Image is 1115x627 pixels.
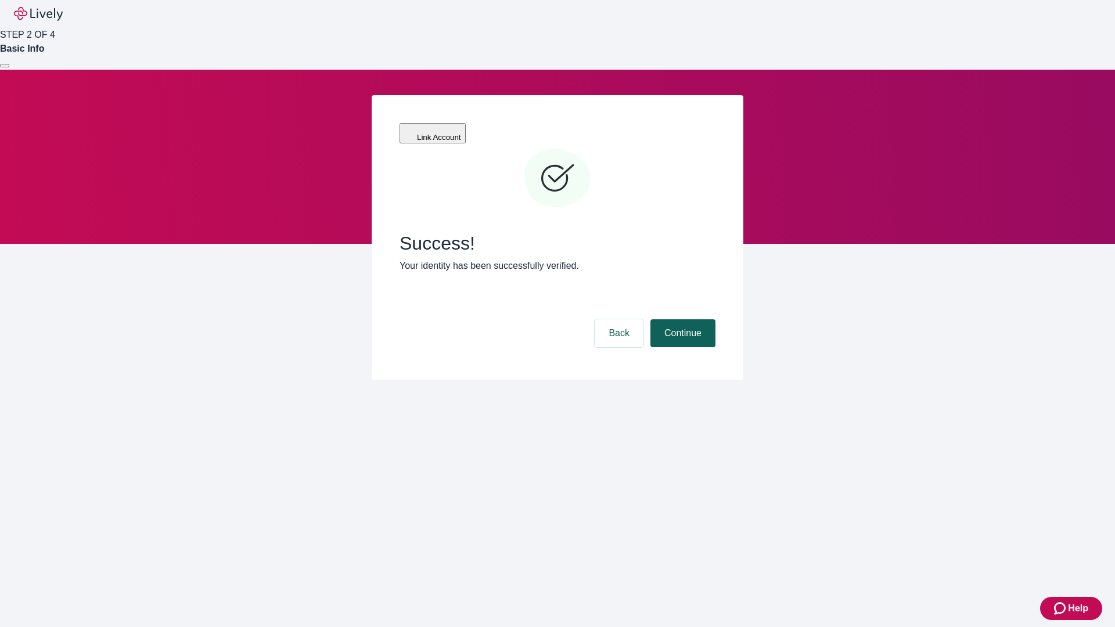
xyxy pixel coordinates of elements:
span: Help [1068,601,1088,615]
svg: Checkmark icon [523,144,592,214]
svg: Zendesk support icon [1054,601,1068,615]
button: Back [595,319,643,347]
button: Zendesk support iconHelp [1040,597,1102,620]
img: Lively [14,7,63,21]
button: Link Account [400,123,466,143]
span: Success! [400,232,715,254]
p: Your identity has been successfully verified. [400,259,715,273]
button: Continue [650,319,715,347]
